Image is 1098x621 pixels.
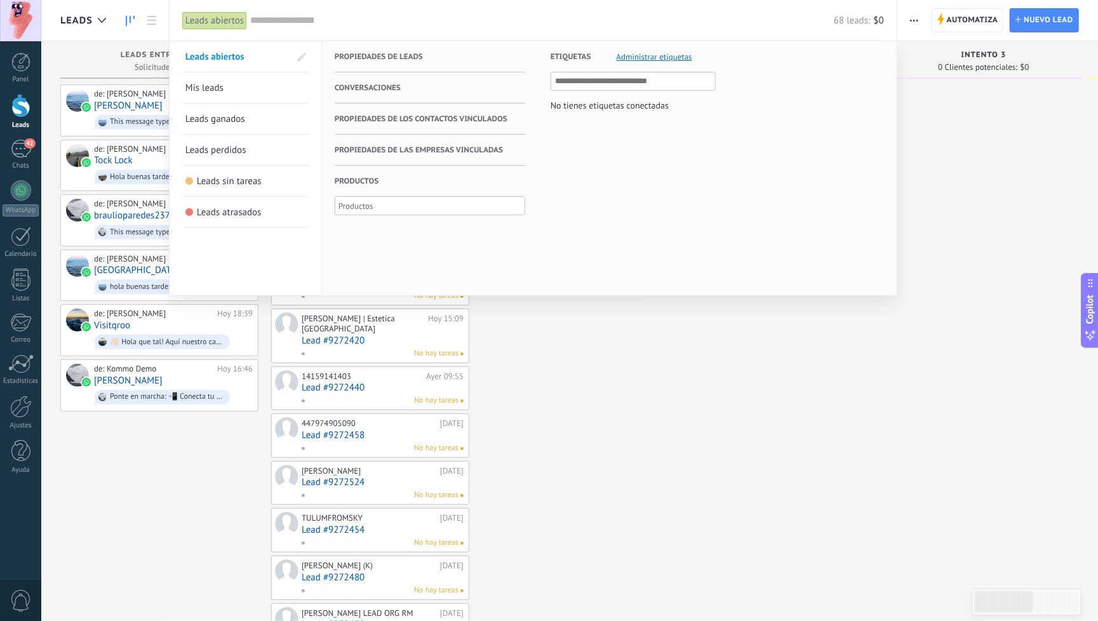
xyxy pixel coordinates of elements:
span: Leads sin tareas [197,175,262,187]
div: Calendario [3,250,39,258]
div: Ayuda [3,466,39,474]
span: $0 [874,15,884,27]
span: Copilot [1084,295,1097,324]
span: Productos [335,166,378,197]
div: Leads abiertos [182,11,247,30]
span: Leads atrasados [185,208,194,217]
a: Leads ganados [185,103,305,134]
div: Panel [3,76,39,84]
a: Leads abiertos [185,41,290,72]
span: Conversaciones [335,72,401,103]
span: Propiedades de leads [335,41,423,72]
li: Leads sin tareas [182,166,309,197]
div: Leads [3,121,39,130]
a: Mis leads [185,72,305,103]
div: Listas [3,295,39,303]
span: Etiquetas [551,41,591,72]
li: Leads ganados [182,103,309,135]
li: Leads perdidos [182,135,309,166]
div: Estadísticas [3,377,39,385]
span: Leads perdidos [185,144,246,156]
div: Chats [3,162,39,170]
span: 42 [24,138,35,149]
li: Mis leads [182,72,309,103]
span: Propiedades de los contactos vinculados [335,103,507,135]
li: Leads atrasados [182,197,309,228]
span: Mis leads [185,82,224,94]
span: Administrar etiquetas [617,53,692,61]
a: Leads atrasados [185,197,305,227]
span: 68 leads: [834,15,870,27]
div: Correo [3,336,39,344]
span: Leads abiertos [185,51,244,63]
span: Leads atrasados [197,206,262,218]
span: Leads ganados [185,113,245,125]
span: Propiedades de las empresas vinculadas [335,135,503,166]
li: Leads abiertos [182,41,309,72]
div: Ajustes [3,422,39,430]
a: Leads sin tareas [185,166,305,196]
a: Leads perdidos [185,135,305,165]
div: No tienes etiquetas conectadas [551,97,669,114]
div: WhatsApp [3,204,39,217]
span: Leads sin tareas [185,177,194,185]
